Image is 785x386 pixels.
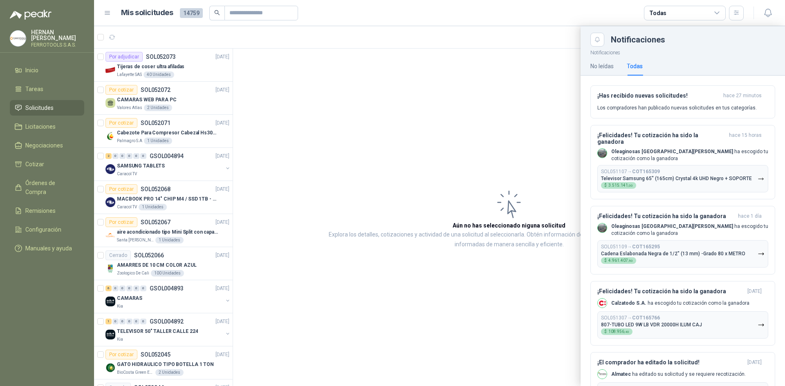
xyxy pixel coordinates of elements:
[25,178,76,196] span: Órdenes de Compra
[611,148,768,162] p: ha escogido tu cotización como la ganadora
[10,10,52,20] img: Logo peakr
[25,85,43,94] span: Tareas
[25,206,56,215] span: Remisiones
[25,244,72,253] span: Manuales y ayuda
[601,176,752,181] p: Televisor Samsung 65" (165cm) Crystal 4k UHD Negro + SOPORTE
[25,225,61,234] span: Configuración
[10,62,84,78] a: Inicio
[597,240,768,268] button: SOL051109→COT165295Cadena Eslabonada Negra de 1/2" (13 mm) -Grado 80 x METRO$4.961.407,50
[611,300,646,306] b: Calzatodo S.A.
[611,371,746,378] p: ha editado su solicitud y se requiere recotización.
[601,244,660,250] p: SOL051109 →
[10,119,84,134] a: Licitaciones
[601,169,660,175] p: SOL051107 →
[608,259,633,263] span: 4.961.407
[611,36,775,44] div: Notificaciones
[601,182,636,189] div: $
[611,300,749,307] p: ha escogido tu cotización como la ganadora
[627,62,643,71] div: Todas
[601,322,702,328] p: 807-TUBO LED 9W LB VDR 20000H ILUM CAJ
[25,160,44,169] span: Cotizar
[31,42,84,47] p: FERROTOOLS S.A.S.
[632,244,660,250] b: COT165295
[738,213,762,220] span: hace 1 día
[601,251,745,257] p: Cadena Eslabonada Negra de 1/2" (13 mm) -Grado 80 x METRO
[601,257,636,264] div: $
[624,330,629,334] span: ,40
[10,222,84,237] a: Configuración
[581,47,785,57] p: Notificaciones
[649,9,666,18] div: Todas
[611,371,631,377] b: Almatec
[611,149,733,154] b: Oleaginosas [GEOGRAPHIC_DATA][PERSON_NAME]
[10,81,84,97] a: Tareas
[598,149,607,158] img: Company Logo
[121,7,173,19] h1: Mis solicitudes
[747,359,762,366] span: [DATE]
[597,311,768,339] button: SOL051307→COT165766807-TUBO LED 9W LB VDR 20000H ILUM CAJ$108.956,40
[597,132,726,145] h3: ¡Felicidades! Tu cotización ha sido la ganadora
[25,66,38,75] span: Inicio
[590,281,775,346] button: ¡Felicidades! Tu cotización ha sido la ganadora[DATE] Company LogoCalzatodo S.A. ha escogido tu c...
[180,8,203,18] span: 14759
[608,330,629,334] span: 108.956
[590,33,604,47] button: Close
[601,328,632,335] div: $
[597,104,757,112] p: Los compradores han publicado nuevas solicitudes en tus categorías.
[608,183,633,187] span: 3.515.141
[10,241,84,256] a: Manuales y ayuda
[10,175,84,200] a: Órdenes de Compra
[597,213,735,220] h3: ¡Felicidades! Tu cotización ha sido la ganadora
[632,169,660,174] b: COT165309
[601,315,660,321] p: SOL051307 →
[25,122,56,131] span: Licitaciones
[590,62,614,71] div: No leídas
[723,92,762,99] span: hace 27 minutos
[597,165,768,192] button: SOL051107→COT165309Televisor Samsung 65" (165cm) Crystal 4k UHD Negro + SOPORTE$3.515.141,00
[25,103,54,112] span: Solicitudes
[598,223,607,232] img: Company Logo
[214,10,220,16] span: search
[628,184,633,187] span: ,00
[10,203,84,219] a: Remisiones
[590,125,775,200] button: ¡Felicidades! Tu cotización ha sido la ganadorahace 15 horas Company LogoOleaginosas [GEOGRAPHIC_...
[31,29,84,41] p: HERNAN [PERSON_NAME]
[611,223,733,229] b: Oleaginosas [GEOGRAPHIC_DATA][PERSON_NAME]
[597,92,720,99] h3: ¡Has recibido nuevas solicitudes!
[632,315,660,321] b: COT165766
[729,132,762,145] span: hace 15 horas
[10,100,84,116] a: Solicitudes
[10,156,84,172] a: Cotizar
[590,206,775,274] button: ¡Felicidades! Tu cotización ha sido la ganadorahace 1 día Company LogoOleaginosas [GEOGRAPHIC_DAT...
[747,288,762,295] span: [DATE]
[628,259,633,263] span: ,50
[10,138,84,153] a: Negociaciones
[597,288,744,295] h3: ¡Felicidades! Tu cotización ha sido la ganadora
[598,299,607,308] img: Company Logo
[611,223,768,237] p: ha escogido tu cotización como la ganadora
[598,370,607,379] img: Company Logo
[25,141,63,150] span: Negociaciones
[590,85,775,118] button: ¡Has recibido nuevas solicitudes!hace 27 minutos Los compradores han publicado nuevas solicitudes...
[597,359,744,366] h3: ¡El comprador ha editado la solicitud!
[10,31,26,46] img: Company Logo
